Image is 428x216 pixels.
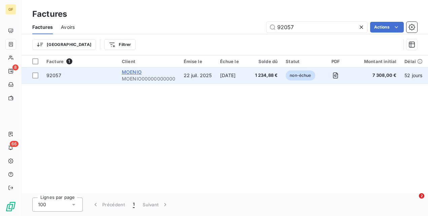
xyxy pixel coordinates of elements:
td: 52 jours [400,67,427,84]
span: 1 [133,201,135,208]
div: GF [5,4,16,15]
h3: Factures [32,8,67,20]
div: Délai [404,59,423,64]
span: 92057 [46,72,61,78]
span: 100 [38,201,46,208]
span: 1 234,88 € [255,72,278,79]
span: 1 [66,58,72,64]
iframe: Intercom live chat [405,193,421,209]
span: MOENIO00000000000 [122,75,176,82]
div: Échue le [220,59,247,64]
div: Statut [286,59,315,64]
span: Factures [32,24,53,31]
input: Rechercher [266,22,367,33]
img: Logo LeanPay [5,201,16,212]
td: 22 juil. 2025 [180,67,216,84]
button: [GEOGRAPHIC_DATA] [32,39,96,50]
span: 7 308,00 € [356,72,396,79]
div: Émise le [184,59,212,64]
button: 1 [129,198,139,212]
button: Précédent [88,198,129,212]
span: MOENIO [122,69,142,75]
span: non-échue [286,70,315,80]
div: Client [122,59,176,64]
td: [DATE] [216,67,251,84]
span: Avoirs [61,24,75,31]
span: Facture [46,59,64,64]
div: Solde dû [255,59,278,64]
div: Montant initial [356,59,396,64]
span: 8 [12,64,19,70]
span: 66 [10,141,19,147]
button: Filtrer [104,39,135,50]
span: 2 [419,193,424,199]
button: Suivant [139,198,173,212]
div: PDF [323,59,348,64]
button: Actions [370,22,404,33]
